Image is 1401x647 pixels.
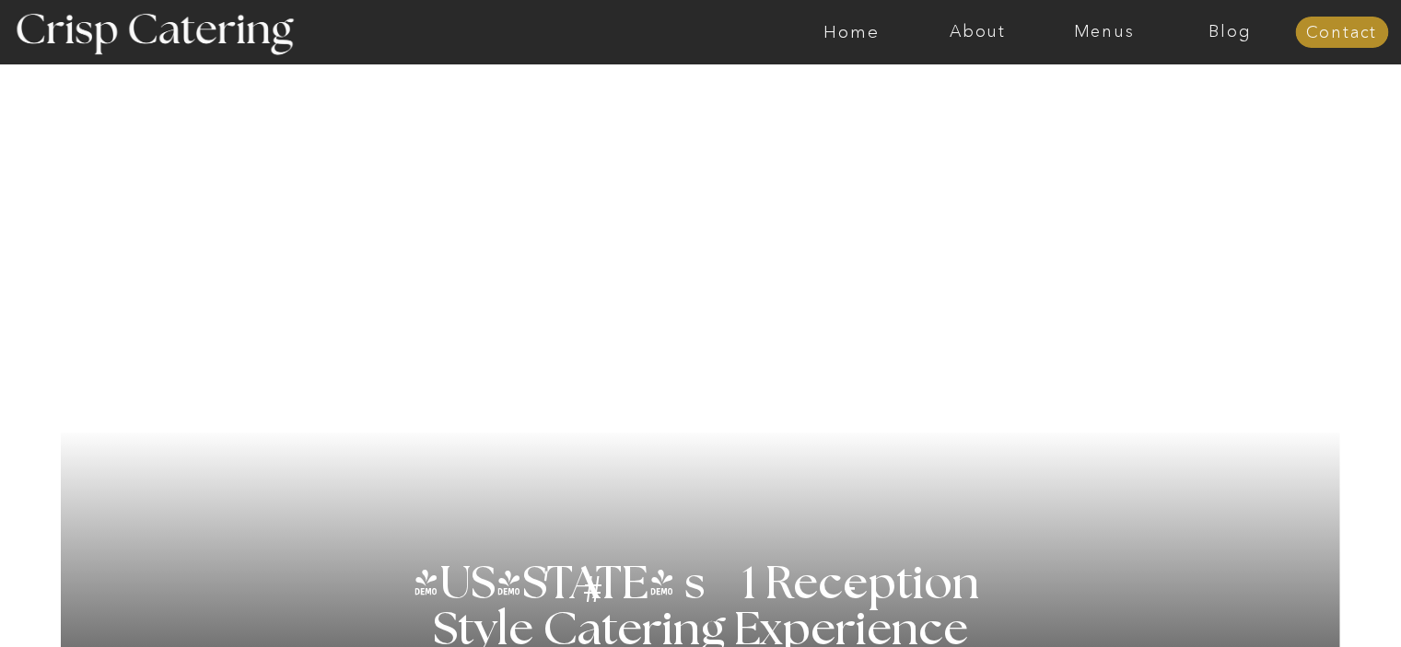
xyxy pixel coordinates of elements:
[1217,555,1401,647] iframe: podium webchat widget bubble
[915,23,1041,41] a: About
[808,538,861,643] h3: '
[1041,23,1167,41] a: Menus
[1167,23,1293,41] a: Blog
[788,23,915,41] a: Home
[543,572,648,625] h3: #
[1295,24,1388,42] a: Contact
[508,560,584,607] h3: '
